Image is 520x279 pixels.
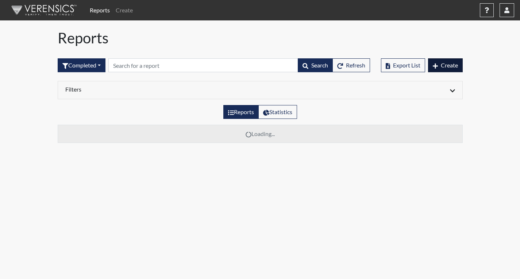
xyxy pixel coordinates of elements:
input: Search by Registration ID, Interview Number, or Investigation Name. [108,58,298,72]
div: Click to expand/collapse filters [60,86,461,94]
a: Create [113,3,136,18]
h6: Filters [65,86,255,93]
label: View the list of reports [223,105,259,119]
button: Completed [58,58,105,72]
button: Create [428,58,463,72]
label: View statistics about completed interviews [258,105,297,119]
h1: Reports [58,29,463,47]
span: Export List [393,62,420,69]
div: Filter by interview status [58,58,105,72]
span: Create [441,62,458,69]
span: Search [311,62,328,69]
span: Refresh [346,62,365,69]
button: Refresh [332,58,370,72]
button: Export List [381,58,425,72]
td: Loading... [58,125,462,143]
a: Reports [87,3,113,18]
button: Search [298,58,333,72]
